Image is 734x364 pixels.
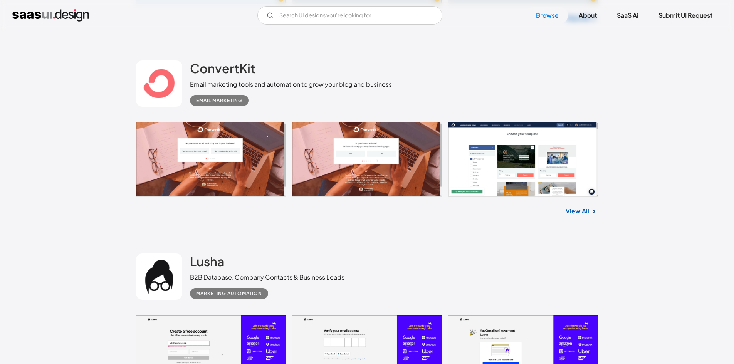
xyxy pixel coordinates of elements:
[196,289,262,298] div: Marketing Automation
[190,253,225,269] h2: Lusha
[527,7,568,24] a: Browse
[190,60,255,76] h2: ConvertKit
[190,80,392,89] div: Email marketing tools and automation to grow your blog and business
[190,273,344,282] div: B2B Database, Company Contacts & Business Leads
[257,6,442,25] form: Email Form
[608,7,648,24] a: SaaS Ai
[190,60,255,80] a: ConvertKit
[196,96,242,105] div: Email Marketing
[190,253,225,273] a: Lusha
[566,206,589,216] a: View All
[257,6,442,25] input: Search UI designs you're looking for...
[569,7,606,24] a: About
[12,9,89,22] a: home
[649,7,722,24] a: Submit UI Request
